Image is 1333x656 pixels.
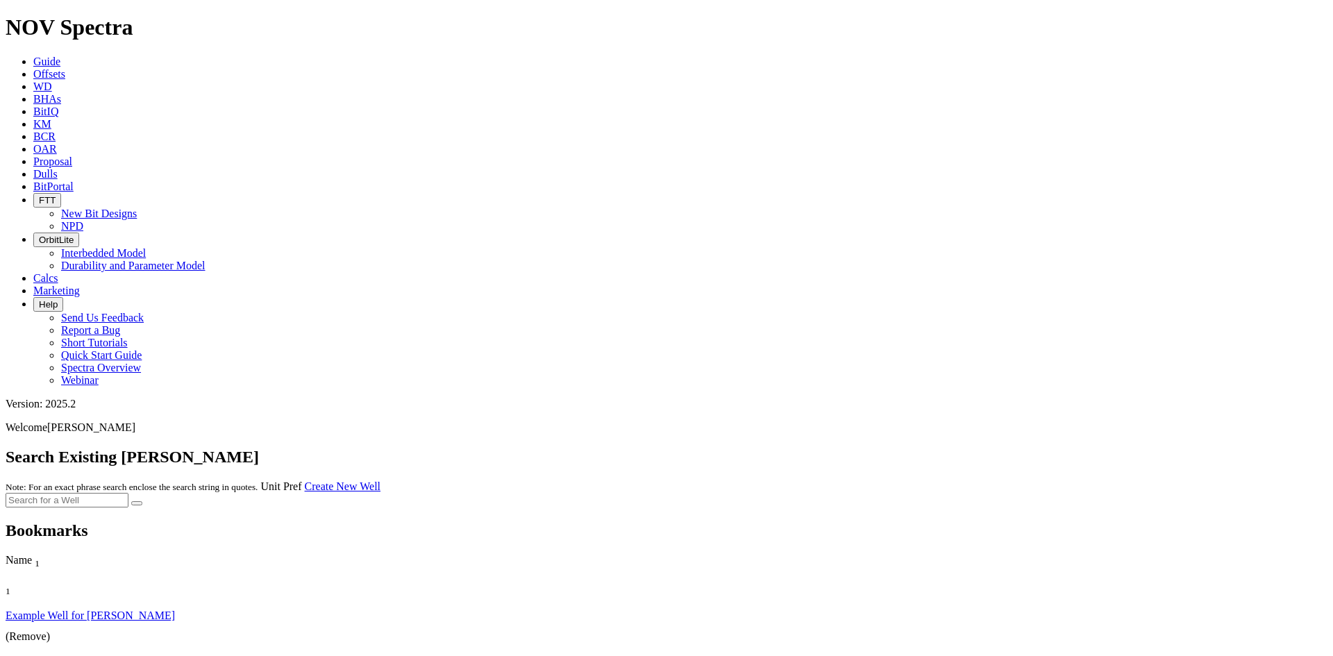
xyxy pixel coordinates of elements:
h2: Bookmarks [6,521,1327,540]
a: Report a Bug [61,324,120,336]
div: Version: 2025.2 [6,398,1327,410]
span: Name [6,554,32,566]
div: Column Menu [6,597,75,609]
a: New Bit Designs [61,208,137,219]
div: Column Menu [6,569,1234,582]
a: Dulls [33,168,58,180]
span: Sort None [35,554,40,566]
a: Spectra Overview [61,362,141,373]
span: OrbitLite [39,235,74,245]
div: Sort None [6,582,75,609]
button: FTT [33,193,61,208]
a: Quick Start Guide [61,349,142,361]
span: Sort None [6,582,10,594]
span: FTT [39,195,56,205]
a: Interbedded Model [61,247,146,259]
a: Unit Pref [260,480,301,492]
sub: 1 [35,558,40,569]
h2: Search Existing [PERSON_NAME] [6,448,1327,466]
input: Search for a Well [6,493,128,507]
div: Name Sort None [6,554,1234,569]
a: BCR [33,131,56,142]
a: Short Tutorials [61,337,128,348]
small: Note: For an exact phrase search enclose the search string in quotes. [6,482,258,492]
sub: 1 [6,586,10,596]
a: Send Us Feedback [61,312,144,323]
a: BitIQ [33,106,58,117]
a: Guide [33,56,60,67]
p: Welcome [6,421,1327,434]
a: BitPortal [33,180,74,192]
a: WD [33,81,52,92]
a: Offsets [33,68,65,80]
a: BHAs [33,93,61,105]
a: KM [33,118,51,130]
a: Proposal [33,155,72,167]
a: Example Well for [PERSON_NAME] [6,609,175,621]
a: Marketing [33,285,80,296]
h1: NOV Spectra [6,15,1327,40]
a: Create New Well [305,480,380,492]
a: Calcs [33,272,58,284]
div: Sort None [6,554,1234,582]
span: Help [39,299,58,310]
a: (Remove) [6,630,50,642]
a: OAR [33,143,57,155]
a: NPD [61,220,83,232]
span: [PERSON_NAME] [47,421,135,433]
button: Help [33,297,63,312]
button: OrbitLite [33,233,79,247]
a: Webinar [61,374,99,386]
div: Sort None [6,582,75,597]
a: Durability and Parameter Model [61,260,206,271]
